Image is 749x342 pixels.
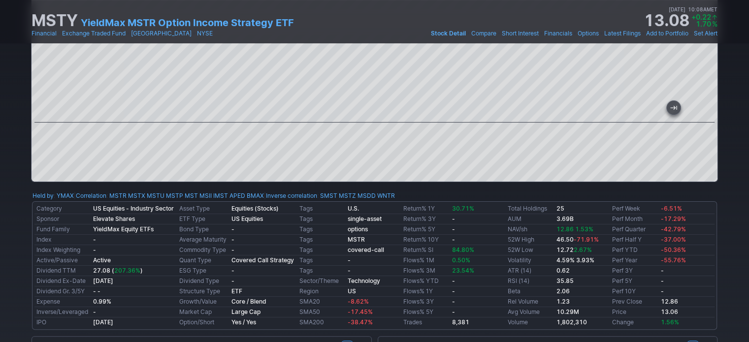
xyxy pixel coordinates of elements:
td: Asset Type [177,204,229,214]
span: 207.36% [114,267,140,274]
b: - [661,267,664,274]
td: Average Maturity [177,235,229,245]
a: MSTZ [339,191,356,201]
td: Trades [401,317,450,328]
span: 1.53% [575,225,593,233]
div: | : [74,191,264,201]
a: Compare [471,29,496,38]
td: 52W Low [506,245,554,255]
td: SMA200 [297,317,346,328]
b: - [231,225,234,233]
b: Large Cap [231,308,261,315]
b: - [93,308,96,315]
span: • [573,29,577,38]
a: MSTP [166,191,183,201]
b: 12.86 [661,298,678,305]
b: - [348,267,351,274]
td: Option/Short [177,317,229,328]
span: -38.47% [348,318,373,326]
span: 23.54% [452,267,474,274]
div: : [33,191,74,201]
a: MSII [199,191,212,201]
b: - [452,308,455,315]
td: Bond Type [177,224,229,235]
span: • [689,29,693,38]
a: Stock Detail [431,29,466,38]
td: RSI (14) [506,276,554,286]
td: Flows% 1M [401,255,450,266]
a: MSTR [348,236,365,243]
td: Volume [506,317,554,328]
b: Technology [348,277,380,284]
td: Active/Passive [34,255,91,266]
small: Yes / Yes [231,318,256,326]
a: - - [93,287,100,295]
td: Perf 5Y [610,276,659,286]
a: U.S. [348,205,359,212]
td: Tags [297,245,346,255]
div: | : [264,191,395,201]
b: US [348,287,356,295]
td: Index Weighting [34,245,91,255]
span: • [642,29,645,38]
b: 12.72 [556,246,592,253]
span: -17.45% [348,308,373,315]
b: - [452,215,455,222]
td: Tags [297,204,346,214]
b: US Equities [231,215,263,222]
span: -50.36% [661,246,686,253]
a: YieldMax MSTR Option Income Strategy ETF [81,16,294,30]
a: Correlation [76,192,106,199]
a: options [348,225,368,233]
b: Equities (Stocks) [231,205,279,212]
b: 13.06 [661,308,678,315]
span: -6.51% [661,205,682,212]
td: Sponsor [34,214,91,224]
b: [DATE] [93,277,113,284]
b: - [93,246,96,253]
td: IPO [34,317,91,328]
td: Return% SI [401,245,450,255]
td: 52W High [506,235,554,245]
td: AUM [506,214,554,224]
a: Set Alert [694,29,717,38]
a: MSTU [147,191,164,201]
h1: MSTY [32,13,78,29]
td: Return% 5Y [401,224,450,235]
span: Latest Filings [604,30,641,37]
td: Perf Month [610,214,659,224]
b: - [661,287,664,295]
td: ESG Type [177,266,229,276]
span: 84.80% [452,246,474,253]
span: 1.56% [661,318,679,326]
td: Change [610,317,659,328]
b: 3.69B [556,215,574,222]
span: 2.67% [574,246,592,253]
b: Core / Blend [231,298,266,305]
span: % [712,20,717,28]
a: APED [229,191,245,201]
td: Dividend Type [177,276,229,286]
a: single-asset [348,215,382,222]
b: - [231,236,234,243]
button: Jump to the most recent bar [667,101,681,115]
span: -55.76% [661,256,686,264]
td: Flows% YTD [401,276,450,286]
td: Perf 3Y [610,266,659,276]
b: YieldMax Equity ETFs [93,225,154,233]
td: Perf Quarter [610,224,659,235]
b: - [452,298,455,305]
td: Volatility [506,255,554,266]
td: Flows% 3Y [401,297,450,307]
span: [DATE] 10:08AM ET [669,5,717,14]
b: Active [93,256,111,264]
td: ETF Type [177,214,229,224]
a: Inverse correlation [266,192,317,199]
span: 1.70 [696,20,711,28]
a: [GEOGRAPHIC_DATA] [131,29,192,38]
a: covered-call [348,246,384,253]
b: 46.50 [556,236,599,243]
